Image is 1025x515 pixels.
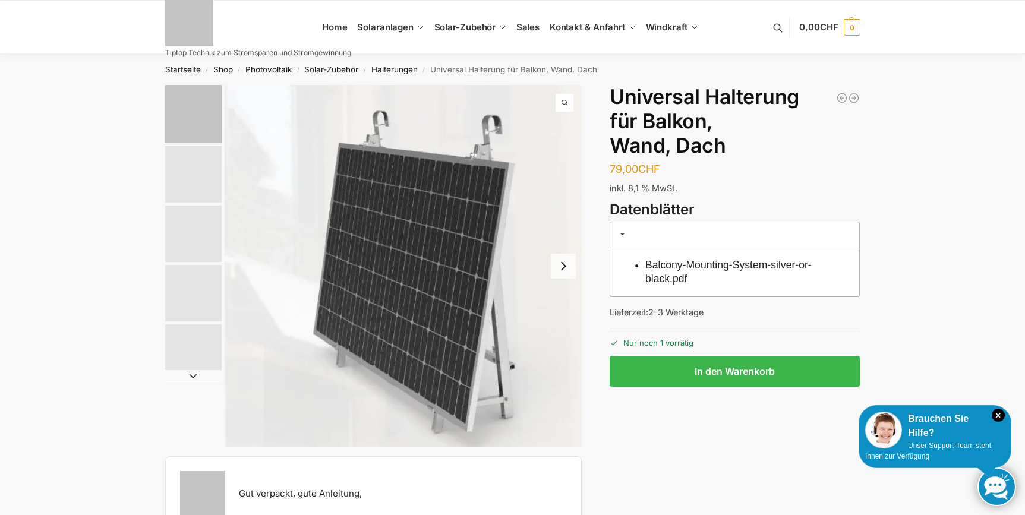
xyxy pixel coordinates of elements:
li: 4 / 5 [162,263,222,323]
span: Solaranlagen [357,21,414,33]
bdi: 79,00 [610,163,660,175]
button: Next slide [165,370,222,382]
a: PV MONTAGESYSTEM FÜR WELLDACH, BLECHDACH, WELLPLATTEN, GEEIGNET FÜR 2 MODULE [836,92,848,104]
span: / [358,65,371,75]
img: Montageanleitung seite2 [165,324,222,381]
li: 1 / 5 [225,85,582,447]
span: inkl. 8,1 % MwSt. [610,183,677,193]
a: Solaranlagen [352,1,429,54]
button: In den Warenkorb [610,356,860,387]
h1: Universal Halterung für Balkon, Wand, Dach [610,85,860,157]
button: Next slide [551,254,576,279]
img: Montageanleitung seit1 [165,265,222,321]
span: Sales [516,21,540,33]
a: Halterungen [371,65,418,74]
a: Solar-Zubehör [429,1,511,54]
a: Sales [511,1,544,54]
span: Windkraft [646,21,687,33]
span: / [292,65,304,75]
span: / [233,65,245,75]
a: Windkraft [641,1,703,54]
a: Halterung für 1 Photovoltaik Module verstellbar [848,92,860,104]
a: Photovoltaik [245,65,292,74]
img: Screenshot 2025-03-06 155903 [165,146,222,203]
li: 1 / 5 [162,85,222,144]
a: Solar-Zubehör [304,65,358,74]
img: Balkonhalterungen [225,85,582,447]
span: 0,00 [799,21,838,33]
span: CHF [638,163,660,175]
span: Unser Support-Team steht Ihnen zur Verfügung [865,441,991,460]
span: Solar-Zubehör [434,21,496,33]
img: Customer service [865,412,902,448]
p: Tiptop Technik zum Stromsparen und Stromgewinnung [165,49,351,56]
h3: Datenblätter [610,200,860,220]
li: 3 / 5 [162,204,222,263]
li: 2 / 5 [162,144,222,204]
div: Gut verpackt, gute Anleitung, [239,487,362,501]
span: Kontakt & Anfahrt [550,21,625,33]
span: Lieferzeit: [610,307,704,317]
div: Brauchen Sie Hilfe? [865,412,1005,440]
a: Shop [213,65,233,74]
a: Kontakt & Anfahrt [544,1,641,54]
span: / [418,65,430,75]
span: / [201,65,213,75]
span: 2-3 Werktage [648,307,704,317]
i: Schließen [992,409,1005,422]
span: CHF [820,21,838,33]
a: Startseite [165,65,201,74]
a: Befestigung SolarpaneeleBalkonhalterungen [225,85,582,447]
a: 0,00CHF 0 [799,10,860,45]
nav: Breadcrumb [144,54,881,85]
a: Balcony-Mounting-System-silver-or-black.pdf [645,259,812,285]
img: Screenshot 2025-03-06 153434 [165,206,222,262]
li: 5 / 5 [162,323,222,382]
span: 0 [844,19,860,36]
p: Nur noch 1 vorrätig [610,328,860,349]
img: Balkonhalterungen [165,85,222,143]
